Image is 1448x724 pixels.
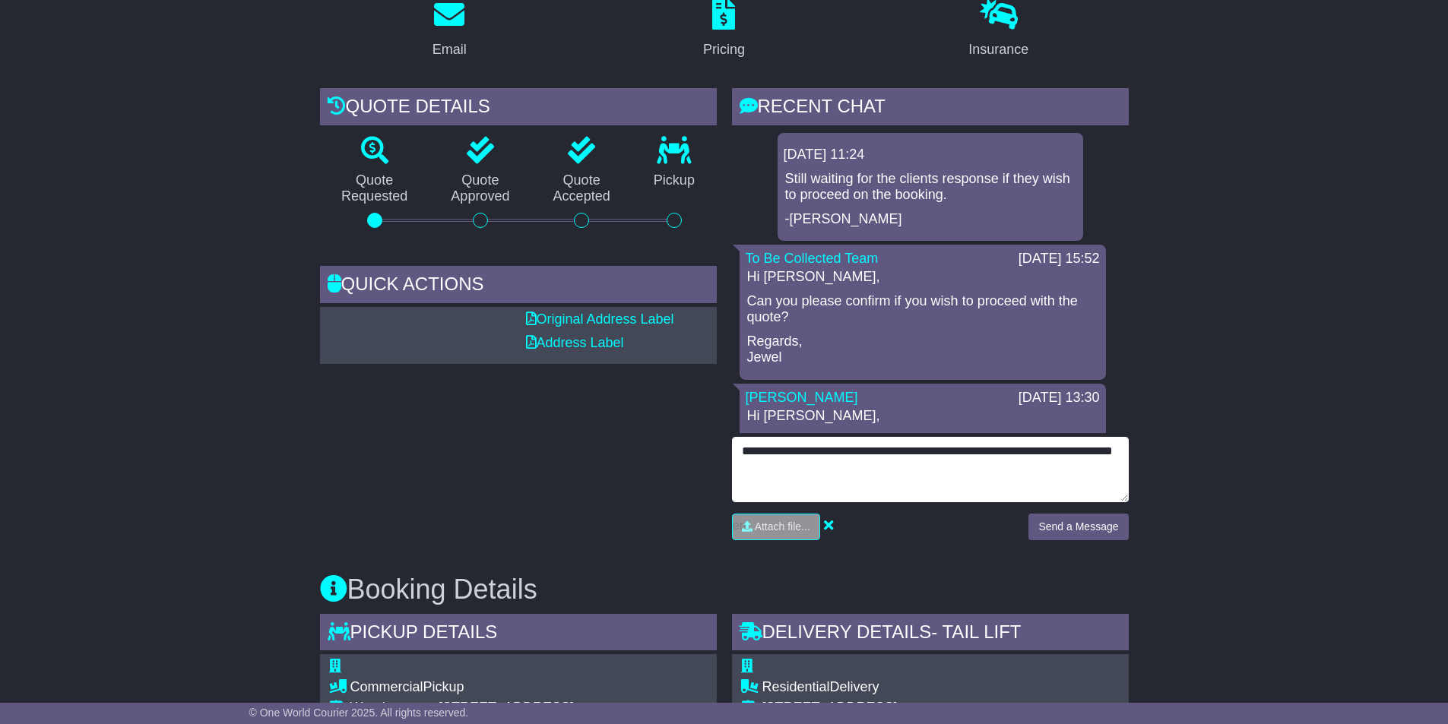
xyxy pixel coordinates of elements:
div: Insurance [968,40,1028,60]
a: Original Address Label [526,311,674,327]
p: Quote Requested [320,172,429,205]
div: Delivery Details [732,614,1129,655]
div: Email [432,40,467,60]
div: Quick Actions [320,266,717,307]
div: Delivery [762,679,1025,696]
p: Hi [PERSON_NAME], Our partner carrier can organise the collection [DATE], and delivery could take... [747,408,1098,572]
span: Commercial [350,679,423,694]
p: Quote Accepted [531,172,632,205]
p: Hi [PERSON_NAME], [747,269,1098,286]
div: [DATE] 13:30 [1019,390,1100,406]
a: [PERSON_NAME] [746,390,858,405]
p: Can you please confirm if you wish to proceed with the quote? [747,293,1098,326]
p: Quote Approved [429,172,531,205]
h3: Booking Details [320,574,1129,605]
p: Pickup [632,172,716,189]
div: [DATE] 15:52 [1019,251,1100,267]
p: Regards, Jewel [747,334,1098,366]
span: - Tail Lift [931,621,1021,642]
div: [DATE] 11:24 [784,147,1077,163]
div: RECENT CHAT [732,88,1129,129]
span: Residential [762,679,830,694]
p: -[PERSON_NAME] [785,211,1076,228]
div: Warehouse at [STREET_ADDRESS] [350,700,643,716]
a: Address Label [526,335,624,350]
div: [STREET_ADDRESS] [762,700,1025,716]
div: Quote Details [320,88,717,129]
div: Pickup [350,679,643,696]
div: Pickup Details [320,614,717,655]
button: Send a Message [1028,514,1128,540]
a: To Be Collected Team [746,251,879,266]
span: © One World Courier 2025. All rights reserved. [249,707,469,719]
div: Pricing [703,40,745,60]
p: Still waiting for the clients response if they wish to proceed on the booking. [785,171,1076,204]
